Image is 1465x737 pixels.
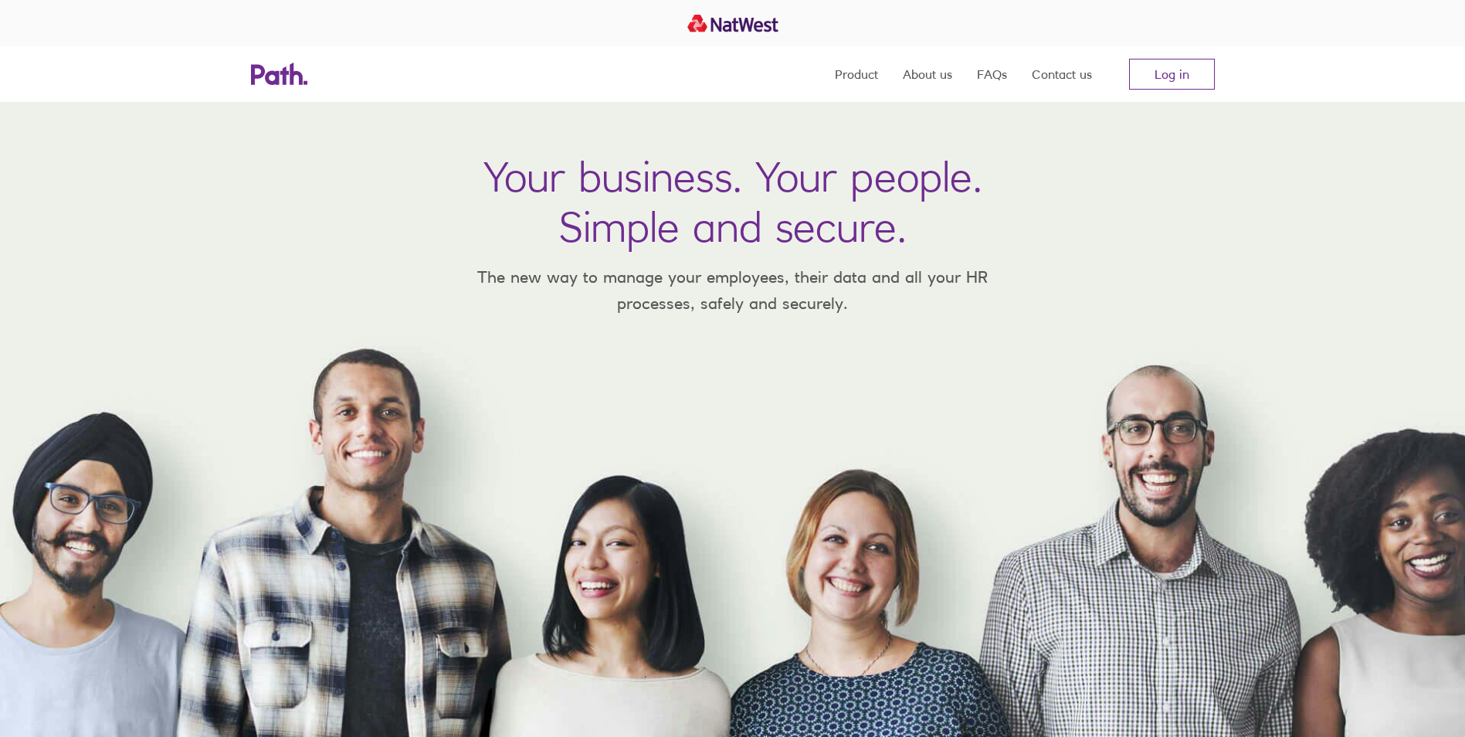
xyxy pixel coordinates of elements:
h1: Your business. Your people. Simple and secure. [483,151,982,252]
a: Contact us [1032,46,1092,102]
a: Log in [1129,59,1215,90]
p: The new way to manage your employees, their data and all your HR processes, safely and securely. [455,264,1011,316]
a: FAQs [977,46,1007,102]
a: Product [835,46,878,102]
a: About us [903,46,952,102]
